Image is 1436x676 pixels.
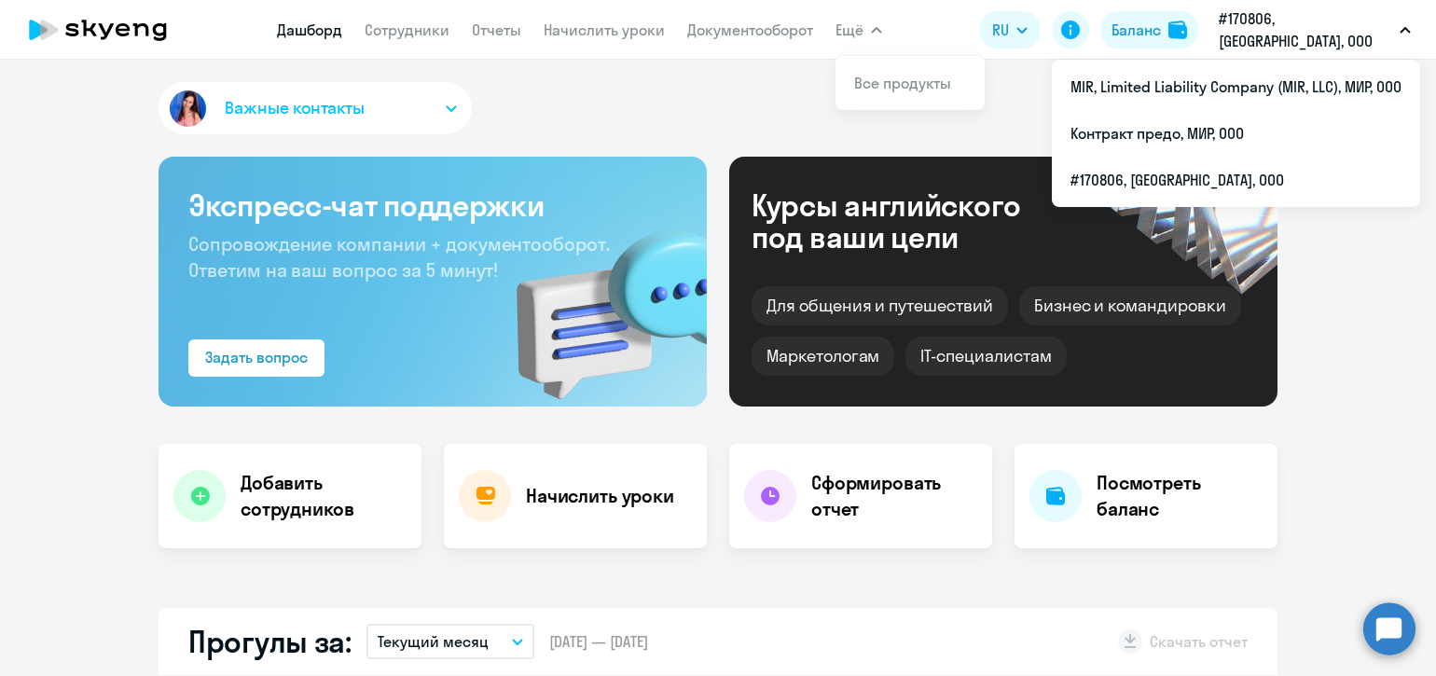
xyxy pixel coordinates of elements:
[188,623,352,660] h2: Прогулы за:
[526,483,674,509] h4: Начислить уроки
[378,630,489,653] p: Текущий месяц
[277,21,342,39] a: Дашборд
[1100,11,1198,48] button: Балансbalance
[472,21,521,39] a: Отчеты
[811,470,977,522] h4: Сформировать отчет
[225,96,365,120] span: Важные контакты
[241,470,407,522] h4: Добавить сотрудников
[752,189,1070,253] div: Курсы английского под ваши цели
[979,11,1041,48] button: RU
[835,11,882,48] button: Ещё
[1052,60,1420,207] ul: Ещё
[905,337,1066,376] div: IT-специалистам
[835,19,863,41] span: Ещё
[366,624,534,659] button: Текущий месяц
[544,21,665,39] a: Начислить уроки
[549,631,648,652] span: [DATE] — [DATE]
[166,87,210,131] img: avatar
[188,232,610,282] span: Сопровождение компании + документооборот. Ответим на ваш вопрос за 5 минут!
[205,346,308,368] div: Задать вопрос
[188,186,677,224] h3: Экспресс-чат поддержки
[490,197,707,407] img: bg-img
[752,337,894,376] div: Маркетологам
[687,21,813,39] a: Документооборот
[854,74,951,92] a: Все продукты
[1112,19,1161,41] div: Баланс
[752,286,1008,325] div: Для общения и путешествий
[1019,286,1241,325] div: Бизнес и командировки
[159,82,472,134] button: Важные контакты
[1168,21,1187,39] img: balance
[1209,7,1420,52] button: #170806, [GEOGRAPHIC_DATA], ООО
[365,21,449,39] a: Сотрудники
[188,339,324,377] button: Задать вопрос
[992,19,1009,41] span: RU
[1219,7,1392,52] p: #170806, [GEOGRAPHIC_DATA], ООО
[1097,470,1263,522] h4: Посмотреть баланс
